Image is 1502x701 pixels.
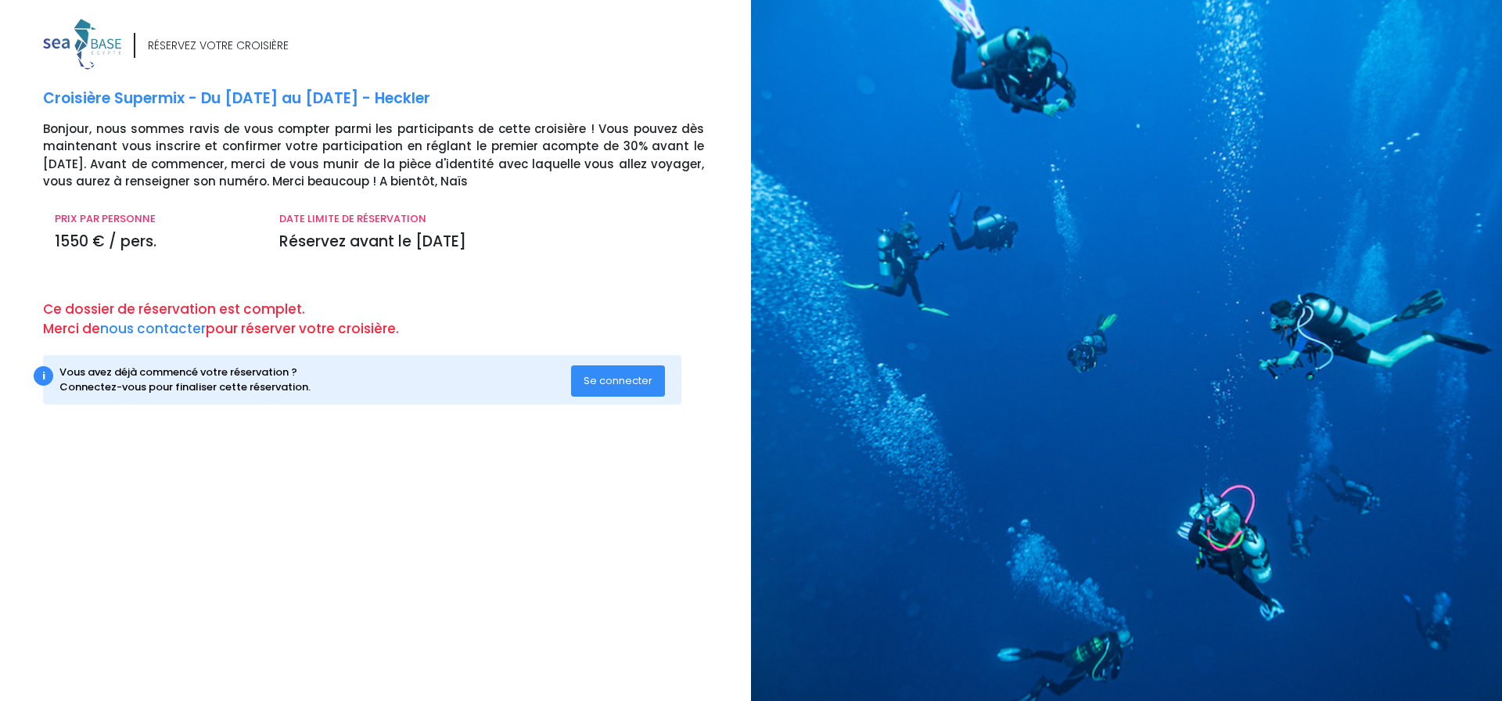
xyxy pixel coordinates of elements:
[584,373,652,388] span: Se connecter
[43,300,739,340] p: Ce dossier de réservation est complet. Merci de pour réserver votre croisière.
[279,211,704,227] p: DATE LIMITE DE RÉSERVATION
[571,373,665,386] a: Se connecter
[279,231,704,253] p: Réservez avant le [DATE]
[59,365,572,395] div: Vous avez déjà commencé votre réservation ? Connectez-vous pour finaliser cette réservation.
[34,366,53,386] div: i
[43,19,121,70] img: logo_color1.png
[100,319,206,338] a: nous contacter
[43,88,739,110] p: Croisière Supermix - Du [DATE] au [DATE] - Heckler
[571,365,665,397] button: Se connecter
[55,231,256,253] p: 1550 € / pers.
[148,38,289,54] div: RÉSERVEZ VOTRE CROISIÈRE
[43,120,739,191] p: Bonjour, nous sommes ravis de vous compter parmi les participants de cette croisière ! Vous pouve...
[55,211,256,227] p: PRIX PAR PERSONNE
